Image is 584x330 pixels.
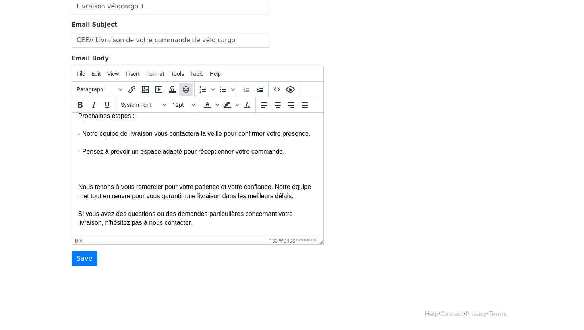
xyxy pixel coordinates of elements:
[77,71,85,77] span: File
[87,98,101,112] button: Italic
[139,83,152,96] button: Insert/edit image
[107,71,119,77] span: View
[284,98,298,112] button: Align right
[284,83,297,96] button: Preview
[146,71,164,77] span: Format
[77,86,116,93] span: Paragraph
[72,113,323,237] iframe: Rich Text Area. Press ALT-0 for help.
[171,71,184,77] span: Tools
[253,83,267,96] button: Increase indent
[296,238,317,241] a: Powered by Tiny
[118,98,169,112] button: Fonts
[257,98,271,112] button: Align left
[425,311,439,318] a: Help
[101,98,114,112] button: Underline
[196,83,216,96] div: Numbered list
[190,71,203,77] span: Table
[240,83,253,96] button: Decrease indent
[172,102,190,108] span: 12pt
[126,71,140,77] span: Insert
[271,98,284,112] button: Align center
[298,98,311,112] button: Justify
[489,311,507,318] a: Terms
[91,71,101,77] span: Edit
[441,311,464,318] a: Contact
[210,71,221,77] span: Help
[270,83,284,96] button: Source code
[125,83,139,96] button: Insert/edit link
[466,311,487,318] a: Privacy
[317,237,323,244] div: Resize
[169,98,197,112] button: Font sizes
[166,83,179,96] button: Insert template
[152,83,166,96] button: Insert/edit media
[75,238,83,244] div: div
[72,20,117,29] label: Email Subject
[72,54,109,63] label: Email Body
[201,98,220,112] div: Text color
[121,102,160,108] span: System Font
[220,98,240,112] div: Background color
[240,98,254,112] button: Clear formatting
[544,292,584,330] div: Widget de chat
[73,83,125,96] button: Blocks
[179,83,193,96] button: Emoticons
[216,83,236,96] div: Bullet list
[73,98,87,112] button: Bold
[544,292,584,330] iframe: Chat Widget
[269,238,295,244] button: 133 words
[72,251,97,266] input: Save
